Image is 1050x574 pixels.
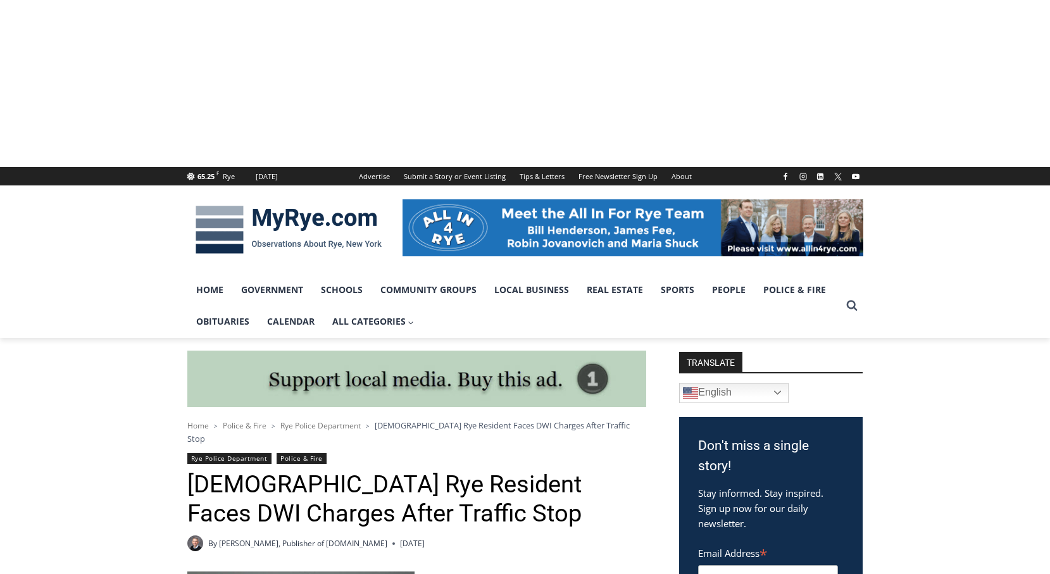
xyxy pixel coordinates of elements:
span: 65.25 [197,172,215,181]
span: > [366,421,370,430]
a: All Categories [323,306,423,337]
a: Calendar [258,306,323,337]
a: Rye Police Department [280,420,361,431]
a: Obituaries [187,306,258,337]
div: [DATE] [256,171,278,182]
a: Tips & Letters [513,167,572,185]
a: Government [232,274,312,306]
img: en [683,385,698,401]
a: Instagram [796,169,811,184]
a: X [830,169,846,184]
time: [DATE] [400,537,425,549]
a: Home [187,420,209,431]
a: [PERSON_NAME], Publisher of [DOMAIN_NAME] [219,538,387,549]
a: Police & Fire [754,274,835,306]
span: > [214,421,218,430]
label: Email Address [698,540,838,563]
a: Community Groups [372,274,485,306]
a: Home [187,274,232,306]
a: Advertise [352,167,397,185]
a: Sports [652,274,703,306]
span: [DEMOGRAPHIC_DATA] Rye Resident Faces DWI Charges After Traffic Stop [187,420,630,444]
a: People [703,274,754,306]
a: Free Newsletter Sign Up [572,167,665,185]
nav: Secondary Navigation [352,167,699,185]
a: Local Business [485,274,578,306]
nav: Breadcrumbs [187,419,646,445]
a: YouTube [848,169,863,184]
button: View Search Form [841,294,863,317]
a: Real Estate [578,274,652,306]
h1: [DEMOGRAPHIC_DATA] Rye Resident Faces DWI Charges After Traffic Stop [187,470,646,528]
a: Police & Fire [277,453,327,464]
span: By [208,537,217,549]
img: All in for Rye [403,199,863,256]
a: Rye Police Department [187,453,272,464]
a: Police & Fire [223,420,266,431]
a: English [679,383,789,403]
a: Facebook [778,169,793,184]
nav: Primary Navigation [187,274,841,338]
a: Schools [312,274,372,306]
p: Stay informed. Stay inspired. Sign up now for our daily newsletter. [698,485,844,531]
div: Rye [223,171,235,182]
span: > [272,421,275,430]
a: About [665,167,699,185]
a: Submit a Story or Event Listing [397,167,513,185]
span: All Categories [332,315,415,328]
strong: TRANSLATE [679,352,742,372]
img: MyRye.com [187,197,390,263]
h3: Don't miss a single story! [698,436,844,476]
a: Author image [187,535,203,551]
span: F [216,170,219,177]
img: support local media, buy this ad [187,351,646,408]
a: Linkedin [813,169,828,184]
